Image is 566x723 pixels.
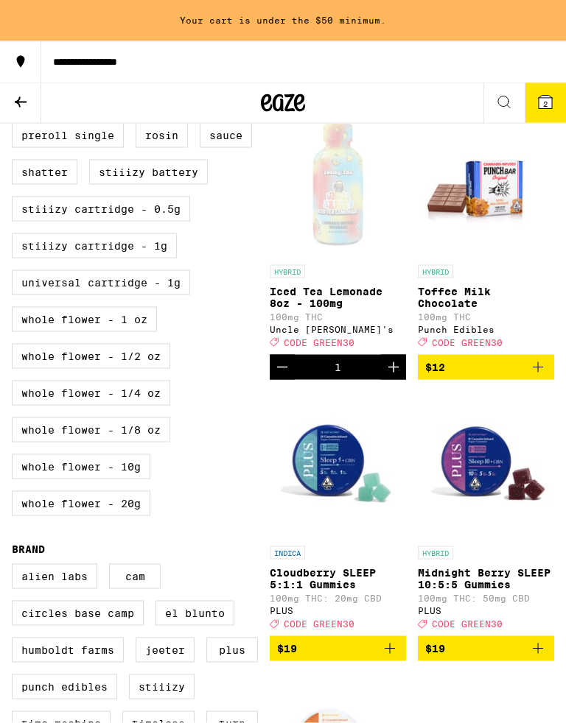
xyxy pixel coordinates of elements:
label: Whole Flower - 1/4 oz [12,381,170,406]
label: Whole Flower - 20g [12,491,150,516]
span: CODE GREEN30 [284,619,354,629]
label: Whole Flower - 1/8 oz [12,417,170,442]
p: Cloudberry SLEEP 5:1:1 Gummies [270,567,406,590]
p: Iced Tea Lemonade 8oz - 100mg [270,286,406,309]
button: 2 [525,83,566,123]
label: Jeeter [136,638,195,663]
span: CODE GREEN30 [432,338,503,348]
p: INDICA [270,546,305,560]
span: $19 [425,643,445,655]
label: STIIIZY Cartridge - 0.5g [12,197,190,222]
label: STIIIZY Battery [89,160,208,185]
button: Add to bag [418,355,554,380]
label: El Blunto [156,601,234,626]
span: CODE GREEN30 [284,338,354,348]
div: PLUS [418,606,554,616]
div: PLUS [270,606,406,616]
span: CODE GREEN30 [432,619,503,629]
label: Whole Flower - 10g [12,454,150,479]
p: 100mg THC: 50mg CBD [418,593,554,603]
img: Punch Edibles - Toffee Milk Chocolate [418,110,554,258]
div: Punch Edibles [418,325,554,334]
legend: Brand [12,543,45,555]
label: Circles Base Camp [12,601,144,626]
p: 100mg THC [270,312,406,322]
button: Add to bag [418,636,554,661]
a: Open page for Midnight Berry SLEEP 10:5:5 Gummies from PLUS [418,392,554,636]
img: PLUS - Midnight Berry SLEEP 10:5:5 Gummies [418,392,554,539]
a: Open page for Iced Tea Lemonade 8oz - 100mg from Uncle Arnie's [270,110,406,355]
a: Open page for Cloudberry SLEEP 5:1:1 Gummies from PLUS [270,392,406,636]
p: Toffee Milk Chocolate [418,286,554,309]
label: Rosin [136,123,188,148]
span: $12 [425,361,445,373]
label: Punch Edibles [12,674,117,699]
label: Sauce [200,123,252,148]
label: STIIIZY [129,674,195,699]
label: CAM [109,564,161,589]
p: HYBRID [270,265,305,278]
p: HYBRID [418,265,453,278]
p: HYBRID [418,546,453,560]
button: Add to bag [270,636,406,661]
p: Midnight Berry SLEEP 10:5:5 Gummies [418,567,554,590]
button: Increment [381,355,406,380]
div: Uncle [PERSON_NAME]'s [270,325,406,334]
label: PLUS [206,638,258,663]
label: STIIIZY Cartridge - 1g [12,233,177,258]
label: Universal Cartridge - 1g [12,270,190,295]
button: Decrement [270,355,295,380]
a: Open page for Toffee Milk Chocolate from Punch Edibles [418,110,554,355]
label: Whole Flower - 1/2 oz [12,344,170,369]
label: Humboldt Farms [12,638,124,663]
p: 100mg THC: 20mg CBD [270,593,406,603]
label: Shatter [12,160,77,185]
span: 2 [543,99,548,108]
p: 100mg THC [418,312,554,322]
label: Alien Labs [12,564,97,589]
div: 1 [335,361,341,373]
label: Whole Flower - 1 oz [12,307,157,332]
span: $19 [277,643,297,655]
img: PLUS - Cloudberry SLEEP 5:1:1 Gummies [270,392,406,539]
label: Preroll Single [12,123,124,148]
